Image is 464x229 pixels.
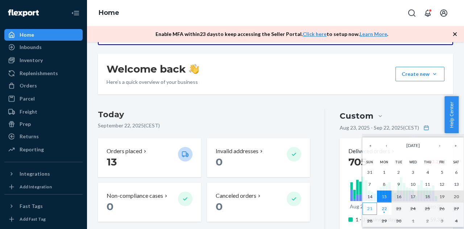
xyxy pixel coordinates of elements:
[362,203,377,215] button: September 21, 2025
[4,41,83,53] a: Inbounds
[444,96,459,133] span: Help Center
[362,178,377,191] button: September 7, 2025
[394,138,432,154] button: [DATE]
[455,218,457,224] abbr: October 4, 2025
[435,166,449,179] button: September 5, 2025
[406,166,420,179] button: September 3, 2025
[20,44,42,51] div: Inbounds
[107,156,117,168] span: 13
[449,178,464,191] button: September 13, 2025
[405,6,419,20] button: Open Search Box
[396,194,401,199] abbr: September 16, 2025
[382,218,387,224] abbr: September 29, 2025
[107,200,113,213] span: 0
[360,31,387,37] a: Learn More
[436,6,451,20] button: Open account menu
[426,169,429,175] abbr: September 4, 2025
[377,215,391,227] button: September 29, 2025
[449,191,464,203] button: September 20, 2025
[4,80,83,91] a: Orders
[366,160,373,164] abbr: Sunday
[20,184,52,190] div: Add Integration
[383,169,385,175] abbr: September 1, 2025
[439,181,444,187] abbr: September 12, 2025
[20,120,31,128] div: Prep
[4,54,83,66] a: Inventory
[189,64,199,74] img: hand-wave emoji
[439,206,444,211] abbr: September 26, 2025
[216,200,223,213] span: 0
[303,31,327,37] a: Click here
[391,166,406,179] button: September 2, 2025
[340,110,373,122] div: Custom
[4,215,83,224] a: Add Fast Tag
[395,160,402,164] abbr: Tuesday
[377,178,391,191] button: September 8, 2025
[362,138,378,154] button: «
[377,191,391,203] button: September 15, 2025
[4,168,83,180] button: Integrations
[20,170,50,177] div: Integrations
[378,138,394,154] button: ‹
[406,203,420,215] button: September 24, 2025
[435,215,449,227] button: October 3, 2025
[406,215,420,227] button: October 1, 2025
[4,29,83,41] a: Home
[454,206,459,211] abbr: September 27, 2025
[20,108,37,115] div: Freight
[396,206,401,211] abbr: September 23, 2025
[406,191,420,203] button: September 17, 2025
[340,124,419,131] p: Aug 23, 2025 - Sep 22, 2025 ( CEST )
[424,160,431,164] abbr: Thursday
[449,215,464,227] button: October 4, 2025
[367,169,372,175] abbr: August 31, 2025
[156,30,388,38] p: Enable MFA within 23 days to keep accessing the Seller Portal. to setup now. .
[20,203,43,210] div: Fast Tags
[20,70,58,77] div: Replenishments
[425,194,430,199] abbr: September 18, 2025
[449,166,464,179] button: September 6, 2025
[455,169,457,175] abbr: September 6, 2025
[20,95,35,102] div: Parcel
[395,67,444,81] button: Create new
[4,68,83,79] a: Replenishments
[449,203,464,215] button: September 27, 2025
[410,194,415,199] abbr: September 17, 2025
[98,109,310,120] h3: Today
[435,191,449,203] button: September 19, 2025
[435,203,449,215] button: September 26, 2025
[348,147,396,155] button: Delivered orders
[20,57,43,64] div: Inventory
[207,138,310,177] button: Invalid addresses 0
[216,156,223,168] span: 0
[367,194,372,199] abbr: September 14, 2025
[412,169,414,175] abbr: September 3, 2025
[20,133,39,140] div: Returns
[435,178,449,191] button: September 12, 2025
[216,192,256,200] p: Canceled orders
[93,3,125,24] ol: breadcrumbs
[98,138,201,177] button: Orders placed 13
[425,206,430,211] abbr: September 25, 2025
[367,218,372,224] abbr: September 28, 2025
[4,144,83,155] a: Reporting
[397,169,400,175] abbr: September 2, 2025
[382,194,387,199] abbr: September 15, 2025
[410,181,415,187] abbr: September 10, 2025
[107,62,199,75] h1: Welcome back
[454,194,459,199] abbr: September 20, 2025
[4,183,83,191] a: Add Integration
[98,122,310,129] p: September 22, 2025 ( CEST )
[391,178,406,191] button: September 9, 2025
[420,6,435,20] button: Open notifications
[410,206,415,211] abbr: September 24, 2025
[397,181,400,187] abbr: September 9, 2025
[439,194,444,199] abbr: September 19, 2025
[454,181,459,187] abbr: September 13, 2025
[20,82,37,89] div: Orders
[426,218,429,224] abbr: October 2, 2025
[420,178,435,191] button: September 11, 2025
[362,191,377,203] button: September 14, 2025
[98,183,201,222] button: Non-compliance cases 0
